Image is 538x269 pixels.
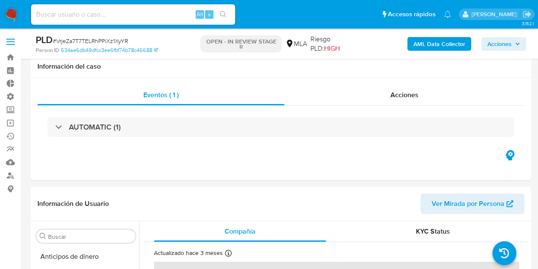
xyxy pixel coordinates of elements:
span: # VrjeZa7T7TELRhPPiXz1XyYR [53,37,128,45]
b: Person ID [36,46,59,54]
button: Buscar [40,233,46,240]
span: Acciones [487,37,512,51]
button: Acciones [481,37,526,51]
span: Alt [196,10,203,18]
span: Eventos ( 1 ) [143,90,179,100]
a: Notificaciones [444,11,451,18]
button: Ver Mirada por Persona [421,194,524,214]
p: OPEN - IN REVIEW STAGE II [200,35,282,52]
span: HIGH [324,43,340,53]
span: KYC Status [416,226,450,236]
span: Acciones [390,90,418,100]
span: Accesos rápidos [388,10,436,19]
h3: AUTOMATIC (1) [69,122,121,132]
h1: Información de Usuario [37,200,109,208]
span: Ver Mirada por Persona [432,194,504,214]
b: AML Data Collector [413,37,465,51]
input: Buscar usuario o caso... [31,9,235,20]
div: MLA [285,39,307,49]
span: Compañía [225,226,256,236]
h1: Información del caso [37,62,524,71]
a: Salir [523,10,532,19]
a: 534ae6db49dfcc3ee6fbf74b78c46688 [61,46,158,54]
p: juanmartin.iglesias@mercadolibre.com [472,10,520,18]
div: AUTOMATIC (1) [48,117,514,137]
button: Anticipos de dinero [33,246,139,267]
button: AML Data Collector [407,37,471,51]
input: Buscar [48,233,132,240]
button: search-icon [214,9,232,20]
p: Actualizado hace 3 meses [154,249,223,257]
span: s [208,10,211,18]
span: Riesgo PLD: [310,35,362,53]
b: PLD [36,33,53,46]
